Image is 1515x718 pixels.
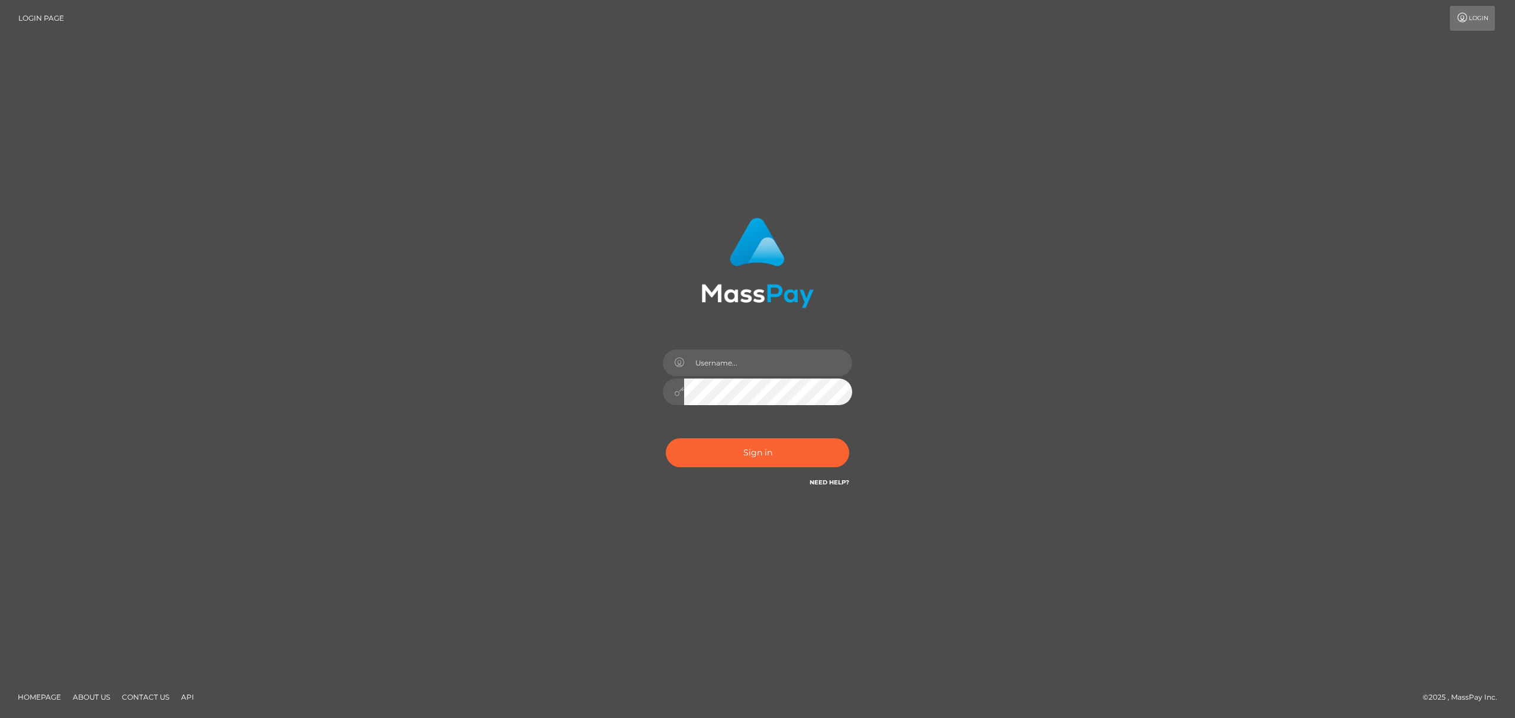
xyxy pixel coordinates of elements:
a: About Us [68,688,115,706]
button: Sign in [666,438,849,467]
a: Homepage [13,688,66,706]
a: API [176,688,199,706]
input: Username... [684,350,852,376]
a: Contact Us [117,688,174,706]
a: Login [1450,6,1495,31]
img: MassPay Login [701,218,814,308]
a: Login Page [18,6,64,31]
a: Need Help? [810,478,849,486]
div: © 2025 , MassPay Inc. [1423,691,1506,704]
